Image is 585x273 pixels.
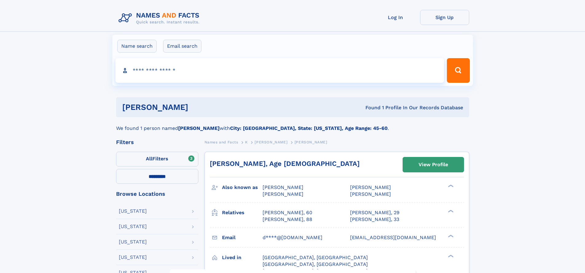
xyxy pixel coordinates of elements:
[222,207,263,218] h3: Relatives
[122,103,277,111] h1: [PERSON_NAME]
[230,125,388,131] b: City: [GEOGRAPHIC_DATA], State: [US_STATE], Age Range: 45-60
[350,235,436,240] span: [EMAIL_ADDRESS][DOMAIN_NAME]
[116,10,205,26] img: Logo Names and Facts
[447,58,470,83] button: Search Button
[350,191,391,197] span: [PERSON_NAME]
[447,254,454,258] div: ❯
[403,157,464,172] a: View Profile
[294,140,327,144] span: [PERSON_NAME]
[146,156,152,162] span: All
[222,252,263,263] h3: Lived in
[245,140,248,144] span: K
[447,184,454,188] div: ❯
[371,10,420,25] a: Log In
[419,158,448,172] div: View Profile
[119,255,147,260] div: [US_STATE]
[116,152,198,167] label: Filters
[263,216,312,223] a: [PERSON_NAME], 88
[178,125,220,131] b: [PERSON_NAME]
[350,216,399,223] a: [PERSON_NAME], 33
[447,234,454,238] div: ❯
[263,191,303,197] span: [PERSON_NAME]
[420,10,469,25] a: Sign Up
[350,209,400,216] a: [PERSON_NAME], 29
[119,239,147,244] div: [US_STATE]
[205,138,238,146] a: Names and Facts
[447,209,454,213] div: ❯
[119,224,147,229] div: [US_STATE]
[245,138,248,146] a: K
[350,184,391,190] span: [PERSON_NAME]
[263,261,368,267] span: [GEOGRAPHIC_DATA], [GEOGRAPHIC_DATA]
[255,138,287,146] a: [PERSON_NAME]
[263,209,312,216] a: [PERSON_NAME], 60
[116,139,198,145] div: Filters
[263,184,303,190] span: [PERSON_NAME]
[222,182,263,193] h3: Also known as
[255,140,287,144] span: [PERSON_NAME]
[222,232,263,243] h3: Email
[210,160,360,167] a: [PERSON_NAME], Age [DEMOGRAPHIC_DATA]
[263,255,368,260] span: [GEOGRAPHIC_DATA], [GEOGRAPHIC_DATA]
[117,40,157,53] label: Name search
[119,209,147,214] div: [US_STATE]
[163,40,201,53] label: Email search
[277,104,463,111] div: Found 1 Profile In Our Records Database
[116,191,198,197] div: Browse Locations
[115,58,444,83] input: search input
[116,117,469,132] div: We found 1 person named with .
